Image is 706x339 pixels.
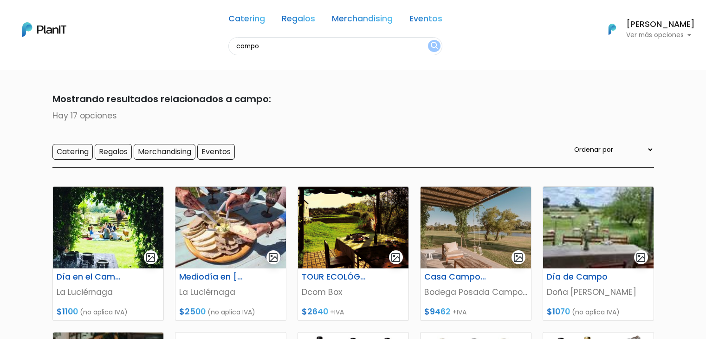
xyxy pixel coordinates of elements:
[179,286,282,298] p: La Luciérnaga
[419,272,495,282] h6: Casa Campotinto
[57,306,78,317] span: $1100
[298,187,408,268] img: thumb_La_Macarena__2_.jpg
[197,144,235,160] input: Eventos
[424,286,527,298] p: Bodega Posada Campotinto
[513,252,524,263] img: gallery-light
[52,144,93,160] input: Catering
[626,32,695,39] p: Ver más opciones
[207,307,255,317] span: (no aplica IVA)
[268,252,279,263] img: gallery-light
[53,187,163,268] img: thumb_IMG-20220627-WA0013.jpg
[420,186,531,321] a: gallery-light Casa Campotinto Bodega Posada Campotinto $9462 +IVA
[332,15,393,26] a: Merchandising
[572,307,620,317] span: (no aplica IVA)
[409,15,442,26] a: Eventos
[302,306,328,317] span: $2640
[134,144,195,160] input: Merchandising
[543,186,654,321] a: gallery-light Día de Campo Doña [PERSON_NAME] $1070 (no aplica IVA)
[145,252,156,263] img: gallery-light
[296,272,372,282] h6: TOUR ECOLÓGICO - DÍA DE CAMPO EN EL HUMEDAL LA MACARENA
[282,15,315,26] a: Regalos
[626,20,695,29] h6: [PERSON_NAME]
[52,92,654,106] p: Mostrando resultados relacionados a campo:
[547,306,570,317] span: $1070
[179,306,206,317] span: $2500
[547,286,650,298] p: Doña [PERSON_NAME]
[80,307,128,317] span: (no aplica IVA)
[302,286,405,298] p: Dcom Box
[298,186,409,321] a: gallery-light TOUR ECOLÓGICO - DÍA DE CAMPO EN EL HUMEDAL LA MACARENA Dcom Box $2640 +IVA
[424,306,451,317] span: $9462
[175,187,286,268] img: thumb_IMG-20220627-WA0021.jpg
[390,252,401,263] img: gallery-light
[431,42,438,51] img: search_button-432b6d5273f82d61273b3651a40e1bd1b912527efae98b1b7a1b2c0702e16a8d.svg
[57,286,160,298] p: La Luciérnaga
[52,186,164,321] a: gallery-light Día en el Campo La Luciérnaga $1100 (no aplica IVA)
[543,187,654,268] img: thumb_WhatsApp_Image_2025-08-19_at_19.37.06.jpeg
[95,144,132,160] input: Regalos
[330,307,344,317] span: +IVA
[22,22,66,37] img: PlanIt Logo
[453,307,466,317] span: +IVA
[228,15,265,26] a: Catering
[596,17,695,41] button: PlanIt Logo [PERSON_NAME] Ver más opciones
[602,19,622,39] img: PlanIt Logo
[51,272,127,282] h6: Día en el Campo
[52,110,654,122] p: Hay 17 opciones
[228,37,442,55] input: Buscá regalos, desayunos, y más
[174,272,250,282] h6: Mediodía en [GEOGRAPHIC_DATA]
[421,187,531,268] img: thumb_Captura_de_pantalla_2023-07-20_143644.jpg
[175,186,286,321] a: gallery-light Mediodía en [GEOGRAPHIC_DATA] La Luciérnaga $2500 (no aplica IVA)
[541,272,617,282] h6: Día de Campo
[635,252,646,263] img: gallery-light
